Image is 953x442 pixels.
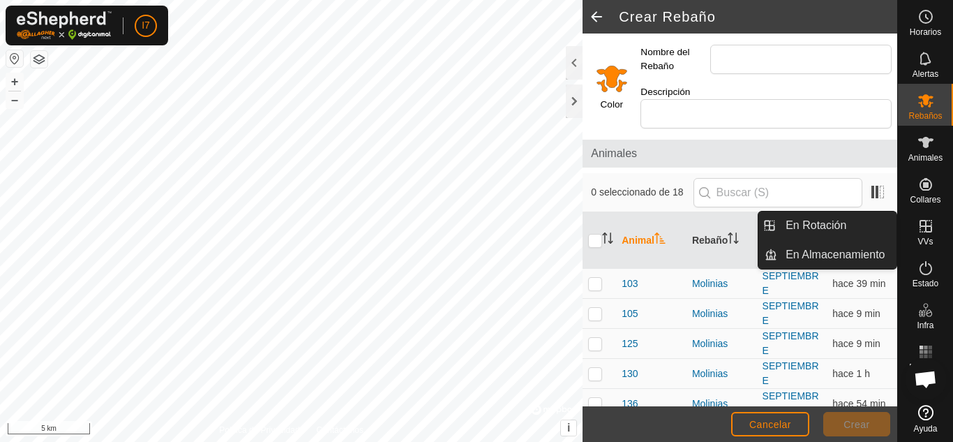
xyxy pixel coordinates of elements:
[622,307,638,321] span: 105
[567,422,570,434] span: i
[731,412,809,436] button: Cancelar
[692,367,751,381] div: Molinias
[843,419,870,430] span: Crear
[6,91,23,108] button: –
[763,270,819,296] a: SEPTIEMBRE
[898,399,953,439] a: Ayuda
[728,235,739,246] p-sorticon: Activar para ordenar
[561,420,576,436] button: i
[917,321,933,330] span: Infra
[913,70,938,78] span: Alertas
[6,50,23,67] button: Restablecer Mapa
[692,337,751,351] div: Molinias
[832,338,880,349] span: 23 sept 2025, 13:36
[758,241,896,269] li: En Almacenamiento
[823,412,890,436] button: Crear
[619,8,897,25] h2: Crear Rebaño
[832,308,880,319] span: 23 sept 2025, 13:36
[6,73,23,90] button: +
[908,112,942,120] span: Rebaños
[622,367,638,381] span: 130
[622,397,638,411] span: 136
[786,246,885,263] span: En Almacenamiento
[763,300,819,326] a: SEPTIEMBRE
[763,330,819,356] a: SEPTIEMBRE
[910,196,940,204] span: Collares
[601,98,623,112] label: Color
[142,18,150,33] span: I7
[219,424,299,436] a: Política de Privacidad
[905,358,947,400] div: Chat abierto
[692,277,751,291] div: Molinias
[910,28,941,36] span: Horarios
[693,178,862,207] input: Buscar (S)
[758,212,896,240] li: En Rotación
[832,368,870,379] span: 23 sept 2025, 12:21
[914,425,938,433] span: Ayuda
[31,51,47,68] button: Capas del Mapa
[763,360,819,386] a: SEPTIEMBRE
[622,277,638,291] span: 103
[640,85,710,99] label: Descripción
[832,278,885,289] span: 23 sept 2025, 13:06
[686,212,757,269] th: Rebaño
[832,398,885,409] span: 23 sept 2025, 12:51
[777,241,896,269] a: En Almacenamiento
[749,419,791,430] span: Cancelar
[17,11,112,40] img: Logo Gallagher
[777,212,896,240] a: En Rotación
[654,235,666,246] p-sorticon: Activar para ordenar
[913,279,938,288] span: Estado
[317,424,363,436] a: Contáctenos
[901,363,950,380] span: Mapa de Calor
[692,307,751,321] div: Molinias
[917,237,933,246] span: VVs
[591,185,693,200] span: 0 seleccionado de 18
[908,154,943,162] span: Animales
[616,212,686,269] th: Animal
[786,217,846,234] span: En Rotación
[763,390,819,416] a: SEPTIEMBRE
[602,235,613,246] p-sorticon: Activar para ordenar
[622,337,638,351] span: 125
[692,397,751,411] div: Molinias
[591,145,889,162] span: Animales
[757,212,827,269] th: VV
[640,45,710,74] label: Nombre del Rebaño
